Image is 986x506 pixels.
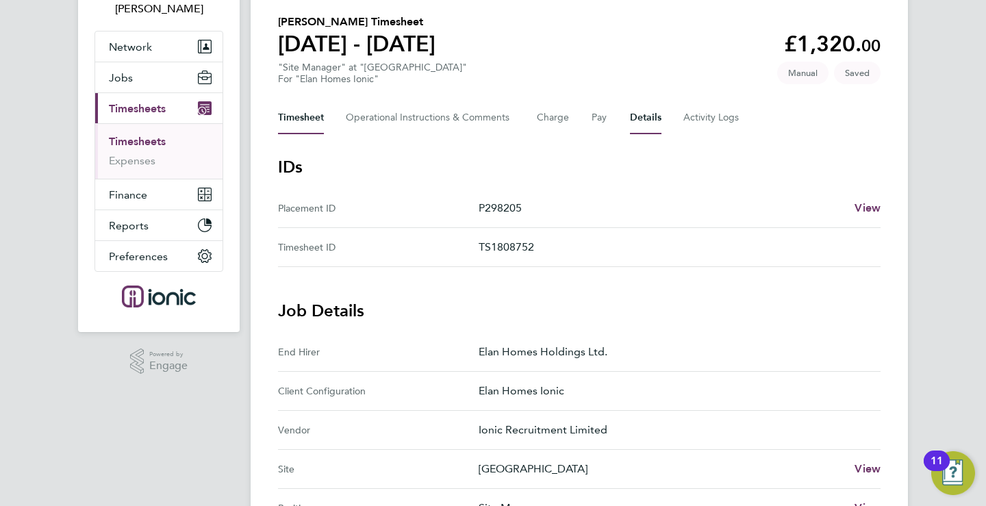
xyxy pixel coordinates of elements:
button: Operational Instructions & Comments [346,101,515,134]
div: "Site Manager" at "[GEOGRAPHIC_DATA]" [278,62,467,85]
div: Placement ID [278,200,479,216]
button: Timesheets [95,93,223,123]
button: Network [95,31,223,62]
span: 00 [861,36,881,55]
button: Details [630,101,661,134]
span: Jade Moore [94,1,223,17]
div: Site [278,461,479,477]
span: Jobs [109,71,133,84]
button: Timesheet [278,101,324,134]
div: 11 [931,461,943,479]
span: Finance [109,188,147,201]
h1: [DATE] - [DATE] [278,30,435,58]
a: Powered byEngage [130,349,188,375]
span: This timesheet was manually created. [777,62,829,84]
a: Expenses [109,154,155,167]
span: Reports [109,219,149,232]
a: View [855,200,881,216]
span: Preferences [109,250,168,263]
button: Pay [592,101,608,134]
button: Charge [537,101,570,134]
div: End Hirer [278,344,479,360]
p: Ionic Recruitment Limited [479,422,870,438]
div: For "Elan Homes Ionic" [278,73,467,85]
a: Go to home page [94,286,223,307]
button: Reports [95,210,223,240]
span: Powered by [149,349,188,360]
p: Elan Homes Holdings Ltd. [479,344,870,360]
p: [GEOGRAPHIC_DATA] [479,461,844,477]
span: This timesheet is Saved. [834,62,881,84]
span: View [855,201,881,214]
p: P298205 [479,200,844,216]
button: Finance [95,179,223,210]
app-decimal: £1,320. [784,31,881,57]
h3: Job Details [278,300,881,322]
div: Client Configuration [278,383,479,399]
div: Timesheet ID [278,239,479,255]
p: Elan Homes Ionic [479,383,870,399]
a: View [855,461,881,477]
h3: IDs [278,156,881,178]
button: Jobs [95,62,223,92]
h2: [PERSON_NAME] Timesheet [278,14,435,30]
div: Vendor [278,422,479,438]
span: Engage [149,360,188,372]
button: Activity Logs [683,101,741,134]
div: Timesheets [95,123,223,179]
a: Timesheets [109,135,166,148]
span: Timesheets [109,102,166,115]
p: TS1808752 [479,239,870,255]
span: View [855,462,881,475]
img: ionic-logo-retina.png [122,286,196,307]
span: Network [109,40,152,53]
button: Open Resource Center, 11 new notifications [931,451,975,495]
button: Preferences [95,241,223,271]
